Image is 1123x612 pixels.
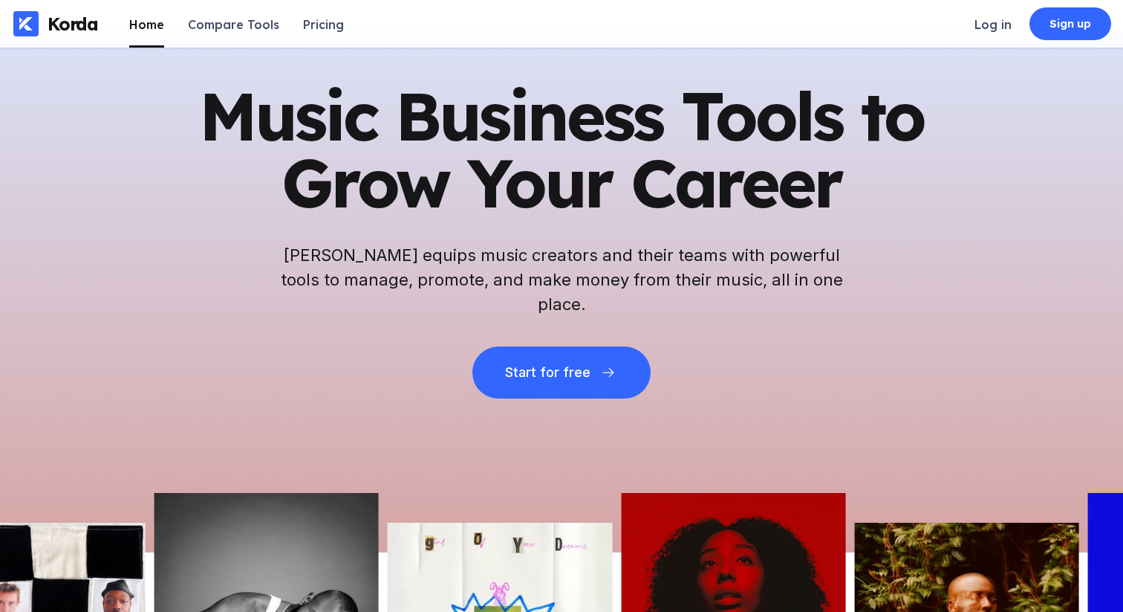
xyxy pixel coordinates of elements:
h2: [PERSON_NAME] equips music creators and their teams with powerful tools to manage, promote, and m... [279,243,844,317]
h1: Music Business Tools to Grow Your Career [198,83,925,216]
div: Log in [974,17,1012,32]
div: Sign up [1049,16,1092,31]
a: Sign up [1029,7,1111,40]
div: Start for free [505,365,590,380]
div: Pricing [303,17,344,32]
div: Home [129,17,164,32]
div: Korda [48,13,98,35]
button: Start for free [472,347,651,399]
div: Compare Tools [188,17,279,32]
